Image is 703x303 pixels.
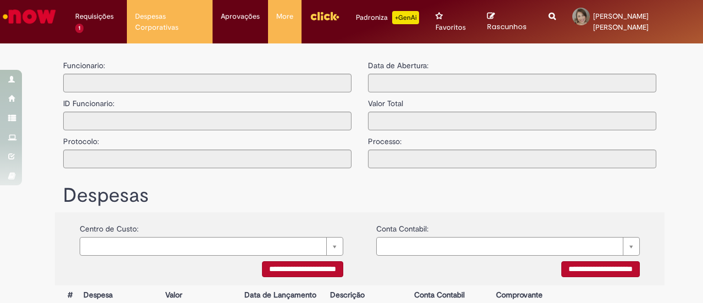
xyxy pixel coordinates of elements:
[356,11,419,24] div: Padroniza
[376,237,640,256] a: Limpar campo {0}
[221,11,260,22] span: Aprovações
[487,12,532,32] a: Rascunhos
[310,8,339,24] img: click_logo_yellow_360x200.png
[80,218,138,234] label: Centro de Custo:
[276,11,293,22] span: More
[63,92,114,109] label: ID Funcionario:
[80,237,343,256] a: Limpar campo {0}
[1,5,58,27] img: ServiceNow
[75,24,83,33] span: 1
[376,218,428,234] label: Conta Contabil:
[487,21,527,32] span: Rascunhos
[135,11,204,33] span: Despesas Corporativas
[368,60,428,71] label: Data de Abertura:
[75,11,114,22] span: Requisições
[593,12,649,32] span: [PERSON_NAME] [PERSON_NAME]
[392,11,419,24] p: +GenAi
[63,130,99,147] label: Protocolo:
[368,92,403,109] label: Valor Total
[63,60,105,71] label: Funcionario:
[436,22,466,33] span: Favoritos
[368,130,401,147] label: Processo:
[63,185,656,207] h1: Despesas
